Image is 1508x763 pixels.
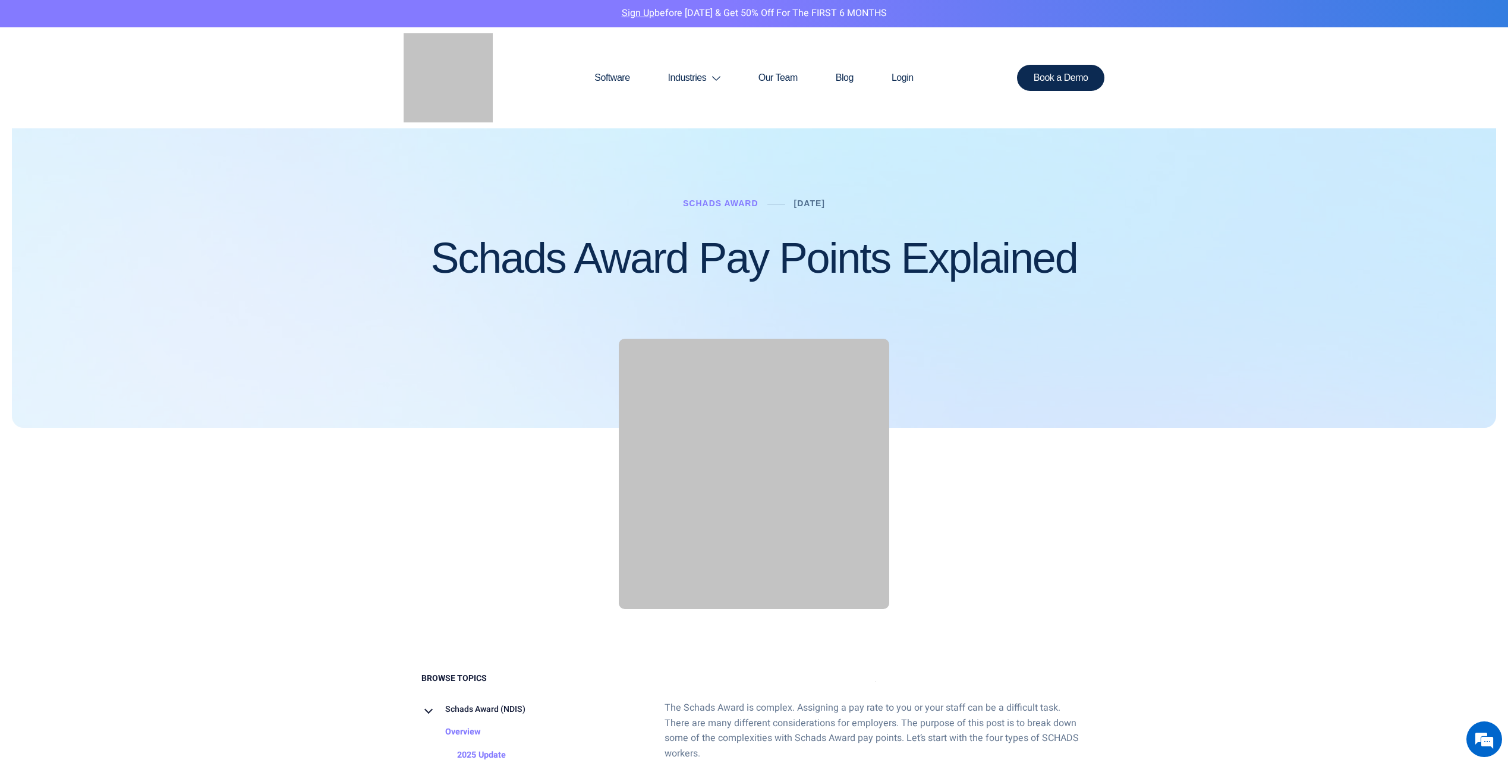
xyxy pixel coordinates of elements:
[683,198,758,208] a: Schads Award
[421,721,481,744] a: Overview
[430,235,1077,282] h1: Schads Award Pay Points Explained
[665,701,1087,761] p: The Schads Award is complex. Assigning a pay rate to you or your staff can be a difficult task. T...
[739,49,817,106] a: Our Team
[575,49,648,106] a: Software
[421,698,525,721] a: Schads Award (NDIS)
[873,49,933,106] a: Login
[817,49,873,106] a: Blog
[876,681,876,682] img: tamcare smarter care software
[9,6,1499,21] p: before [DATE] & Get 50% Off for the FIRST 6 MONTHS
[649,49,739,106] a: Industries
[622,6,654,20] a: Sign Up
[1017,65,1105,91] a: Book a Demo
[794,198,825,208] a: [DATE]
[1034,73,1088,83] span: Book a Demo
[619,339,889,609] img: schads award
